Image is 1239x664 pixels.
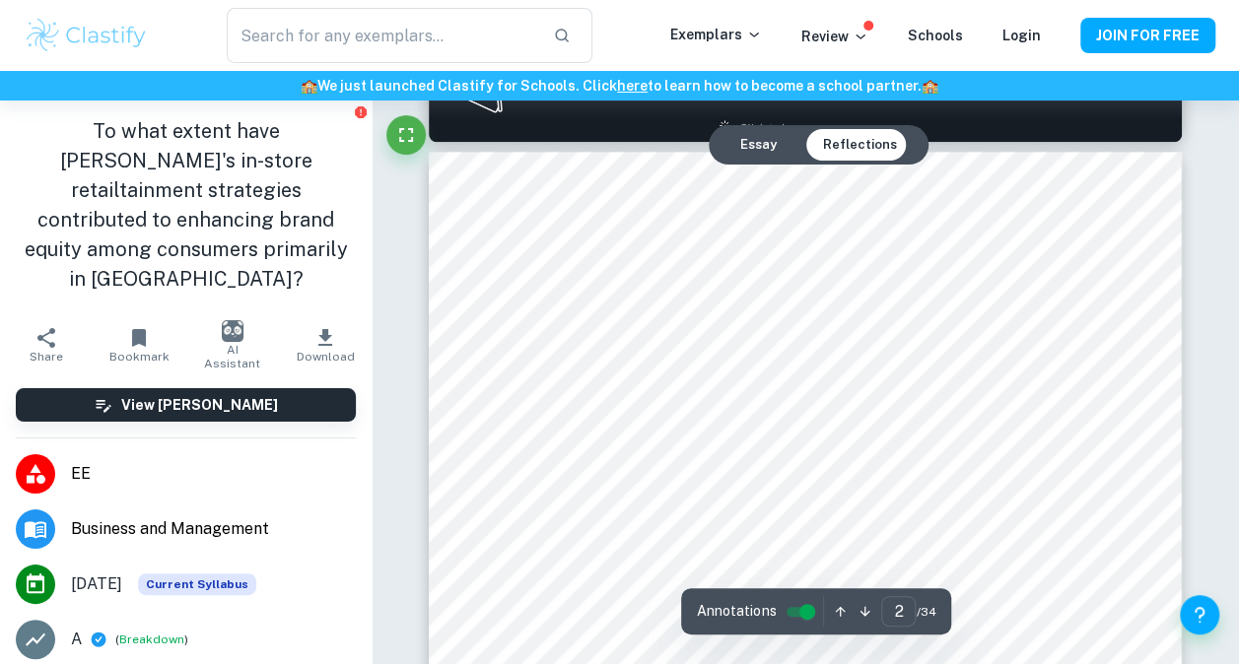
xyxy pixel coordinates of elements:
a: Login [1002,28,1041,43]
p: A [71,628,82,651]
button: JOIN FOR FREE [1080,18,1215,53]
button: AI Assistant [186,317,279,372]
span: 🏫 [922,78,938,94]
h6: View [PERSON_NAME] [121,394,278,416]
span: Annotations [697,601,776,622]
input: Search for any exemplars... [227,8,536,63]
span: / 34 [916,603,935,621]
button: Reflections [807,129,913,161]
span: ( ) [115,631,188,649]
h1: To what extent have [PERSON_NAME]'s in-store retailtainment strategies contributed to enhancing b... [16,116,356,294]
span: 🏫 [301,78,317,94]
a: Schools [908,28,963,43]
button: Breakdown [119,631,184,648]
button: Fullscreen [386,115,426,155]
img: Clastify logo [24,16,149,55]
button: Essay [724,129,792,161]
h6: We just launched Clastify for Schools. Click to learn how to become a school partner. [4,75,1235,97]
button: Report issue [353,104,368,119]
span: Download [296,350,354,364]
div: This exemplar is based on the current syllabus. Feel free to refer to it for inspiration/ideas wh... [138,573,256,595]
span: AI Assistant [198,343,267,370]
span: EE [71,462,356,486]
span: Bookmark [109,350,170,364]
button: Bookmark [93,317,185,372]
p: Review [801,26,868,47]
button: Help and Feedback [1180,595,1219,634]
button: View [PERSON_NAME] [16,388,356,422]
span: Current Syllabus [138,573,256,595]
span: Share [30,350,63,364]
p: Exemplars [670,24,762,45]
span: [DATE] [71,572,122,596]
a: here [617,78,648,94]
span: Business and Management [71,517,356,541]
img: AI Assistant [222,320,243,342]
button: Download [279,317,372,372]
